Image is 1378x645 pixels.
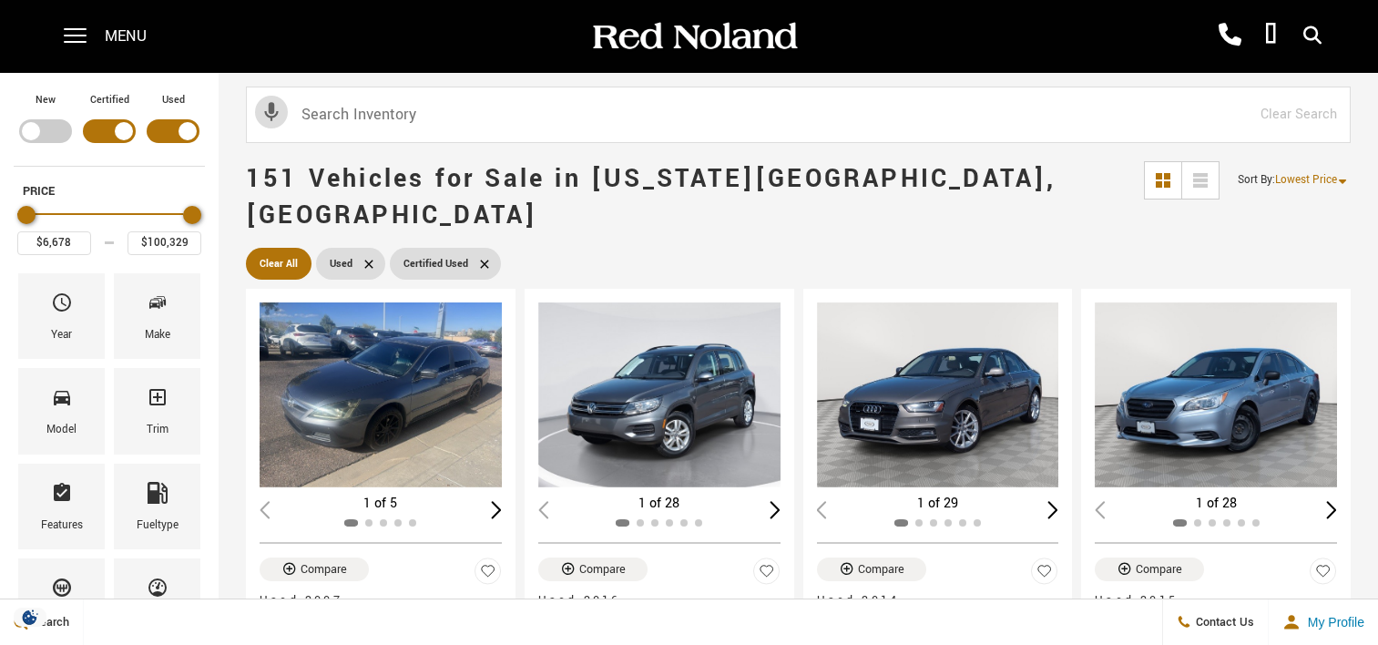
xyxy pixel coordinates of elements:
a: Used 2016Pre-Owned 2016 Volkswagen Tiguan S [538,592,781,641]
a: Used 2015Pre-Owned 2015 Subaru Legacy 2.5i [1095,592,1337,641]
span: Used [330,252,352,275]
img: Red Noland Auto Group [589,21,799,53]
div: MakeMake [114,273,200,359]
label: Used [162,91,185,109]
button: Save Vehicle [475,558,502,593]
div: Fueltype [137,516,179,536]
span: Clear All [260,252,298,275]
span: 151 Vehicles for Sale in [US_STATE][GEOGRAPHIC_DATA], [GEOGRAPHIC_DATA] [246,161,1056,233]
div: Features [41,516,83,536]
input: Maximum [128,231,201,255]
div: 1 / 2 [1095,302,1341,487]
div: 1 / 2 [538,302,784,487]
label: New [36,91,56,109]
h5: Price [23,183,196,200]
div: Next slide [1326,501,1337,518]
span: Used 2014 [817,592,1046,609]
div: 1 / 2 [817,302,1063,487]
span: My Profile [1301,615,1364,630]
span: Trim [147,382,168,420]
label: Certified [90,91,129,109]
div: MileageMileage [114,558,200,644]
div: FeaturesFeatures [18,464,105,549]
button: Compare Vehicle [1095,558,1204,581]
div: TransmissionTransmission [18,558,105,644]
span: Used 2007 [260,592,488,609]
div: Minimum Price [17,206,36,224]
div: Next slide [491,501,502,518]
img: Opt-Out Icon [9,608,51,627]
div: YearYear [18,273,105,359]
span: Features [51,477,73,516]
span: Transmission [51,572,73,610]
div: Compare [858,561,904,578]
div: Year [51,325,72,345]
button: Save Vehicle [753,558,781,593]
div: 1 of 5 [260,494,502,514]
button: Open user profile menu [1269,599,1378,645]
svg: Click to toggle on voice search [255,96,288,128]
input: Search Inventory [246,87,1351,143]
div: ModelModel [18,368,105,454]
a: Used 2014Pre-Owned 2014 Audi A4 2.0T Premium Plus [817,592,1059,641]
img: 2015 Subaru Legacy 2.5i 1 [1095,302,1341,487]
div: 1 of 29 [817,494,1059,514]
div: Compare [1136,561,1182,578]
div: TrimTrim [114,368,200,454]
div: 1 / 2 [260,302,505,487]
span: Certified Used [403,252,468,275]
a: Used 2007Pre-Owned 2007 Honda Accord EX-L [260,592,502,641]
div: Compare [301,561,347,578]
div: FueltypeFueltype [114,464,200,549]
div: Next slide [1048,501,1059,518]
span: Year [51,287,73,325]
button: Save Vehicle [1031,558,1058,593]
button: Compare Vehicle [538,558,648,581]
div: Maximum Price [183,206,201,224]
span: Sort By : [1238,172,1275,188]
button: Save Vehicle [1310,558,1337,593]
section: Click to Open Cookie Consent Modal [9,608,51,627]
img: 2014 Audi A4 2.0T Premium Plus 1 [817,302,1063,487]
div: Filter by Vehicle Type [14,91,205,166]
div: Make [145,325,170,345]
div: Trim [147,420,168,440]
span: Lowest Price [1275,172,1337,188]
span: Used 2015 [1095,592,1323,609]
div: 1 of 28 [538,494,781,514]
span: Model [51,382,73,420]
div: Compare [579,561,626,578]
img: 2016 Volkswagen Tiguan S 1 [538,302,784,487]
button: Compare Vehicle [817,558,926,581]
div: Price [17,200,201,255]
img: 2007 Honda Accord EX-L 1 [260,302,505,487]
span: Make [147,287,168,325]
div: Model [46,420,77,440]
div: 1 of 28 [1095,494,1337,514]
span: Contact Us [1191,614,1254,630]
span: Used 2016 [538,592,767,609]
span: Mileage [147,572,168,610]
input: Minimum [17,231,91,255]
span: Fueltype [147,477,168,516]
button: Compare Vehicle [260,558,369,581]
div: Next slide [770,501,781,518]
